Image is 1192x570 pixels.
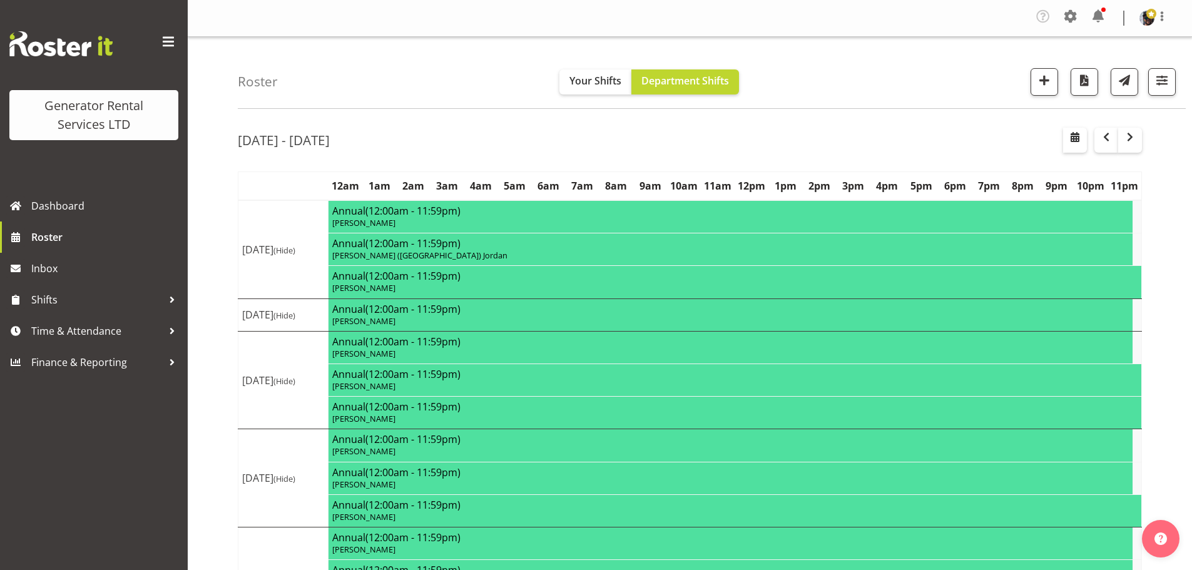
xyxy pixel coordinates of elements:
h4: Annual [332,303,1128,315]
th: 4am [464,172,497,201]
th: 2am [396,172,430,201]
th: 4pm [870,172,904,201]
span: [PERSON_NAME] [332,445,395,457]
th: 9am [633,172,667,201]
span: [PERSON_NAME] [332,511,395,522]
button: Filter Shifts [1148,68,1176,96]
th: 10am [667,172,701,201]
h4: Annual [332,466,1128,479]
span: Inbox [31,259,181,278]
span: (Hide) [273,375,295,387]
span: Roster [31,228,181,247]
span: Department Shifts [641,74,729,88]
td: [DATE] [238,429,329,527]
button: Download a PDF of the roster according to the set date range. [1071,68,1098,96]
span: (12:00am - 11:59pm) [365,269,461,283]
h4: Annual [332,499,1138,511]
h4: Annual [332,531,1128,544]
td: [DATE] [238,331,329,429]
span: (12:00am - 11:59pm) [365,466,461,479]
span: (12:00am - 11:59pm) [365,531,461,544]
th: 6pm [938,172,972,201]
th: 11am [701,172,735,201]
th: 12am [329,172,362,201]
th: 11pm [1108,172,1142,201]
th: 7pm [972,172,1006,201]
h4: Annual [332,237,1128,250]
span: (12:00am - 11:59pm) [365,302,461,316]
th: 2pm [803,172,837,201]
span: (12:00am - 11:59pm) [365,498,461,512]
span: [PERSON_NAME] [332,413,395,424]
span: (12:00am - 11:59pm) [365,367,461,381]
span: [PERSON_NAME] ([GEOGRAPHIC_DATA]) Jordan [332,250,507,261]
button: Department Shifts [631,69,739,94]
button: Your Shifts [559,69,631,94]
span: Shifts [31,290,163,309]
button: Add a new shift [1031,68,1058,96]
h4: Annual [332,205,1128,217]
img: help-xxl-2.png [1154,532,1167,545]
th: 3am [430,172,464,201]
h4: Annual [332,400,1138,413]
th: 5am [498,172,532,201]
span: Your Shifts [569,74,621,88]
th: 7am [566,172,599,201]
span: [PERSON_NAME] [332,479,395,490]
span: [PERSON_NAME] [332,544,395,555]
th: 8am [599,172,633,201]
span: [PERSON_NAME] [332,380,395,392]
span: Dashboard [31,196,181,215]
span: (12:00am - 11:59pm) [365,400,461,414]
th: 12pm [735,172,768,201]
h4: Annual [332,368,1138,380]
th: 1am [362,172,396,201]
span: (12:00am - 11:59pm) [365,204,461,218]
div: Generator Rental Services LTD [22,96,166,134]
h2: [DATE] - [DATE] [238,132,330,148]
button: Select a specific date within the roster. [1063,128,1087,153]
th: 8pm [1006,172,1039,201]
span: Time & Attendance [31,322,163,340]
img: zak-c4-tapling8d06a56ee3cf7edc30ba33f1efe9ca8c.png [1139,11,1154,26]
span: (12:00am - 11:59pm) [365,432,461,446]
h4: Annual [332,433,1128,445]
th: 1pm [769,172,803,201]
span: (12:00am - 11:59pm) [365,335,461,349]
th: 3pm [837,172,870,201]
th: 5pm [904,172,938,201]
span: Finance & Reporting [31,353,163,372]
span: (Hide) [273,473,295,484]
td: [DATE] [238,200,329,298]
h4: Annual [332,270,1138,282]
span: [PERSON_NAME] [332,217,395,228]
h4: Annual [332,335,1128,348]
span: (Hide) [273,245,295,256]
span: (Hide) [273,310,295,321]
img: Rosterit website logo [9,31,113,56]
h4: Roster [238,74,278,89]
span: [PERSON_NAME] [332,348,395,359]
th: 6am [532,172,566,201]
button: Send a list of all shifts for the selected filtered period to all rostered employees. [1111,68,1138,96]
td: [DATE] [238,298,329,331]
th: 9pm [1040,172,1074,201]
span: [PERSON_NAME] [332,315,395,327]
span: [PERSON_NAME] [332,282,395,293]
span: (12:00am - 11:59pm) [365,237,461,250]
th: 10pm [1074,172,1108,201]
